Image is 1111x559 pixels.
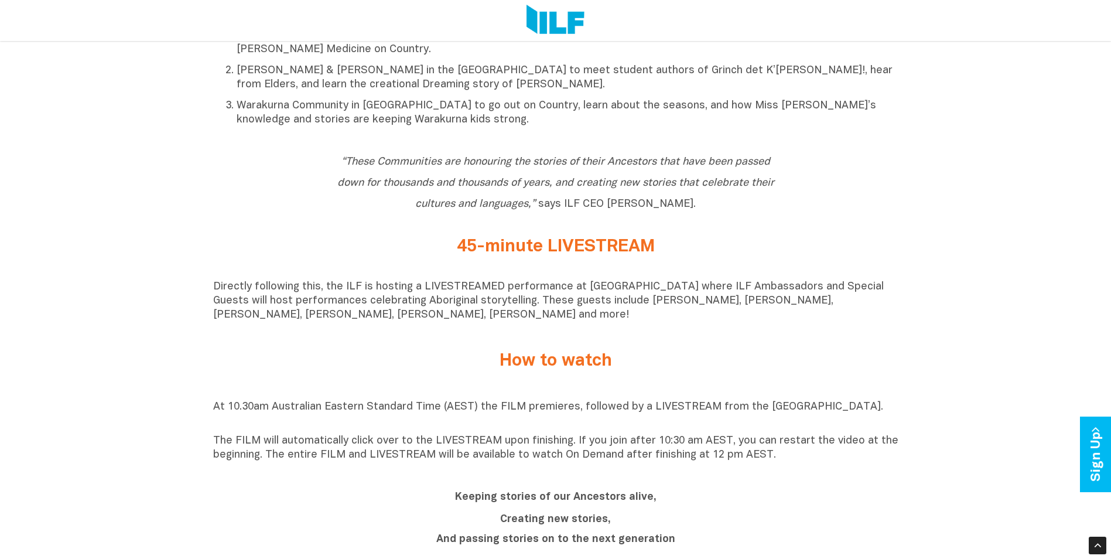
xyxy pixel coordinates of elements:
img: Logo [527,5,584,36]
p: The FILM will automatically click over to the LIVESTREAM upon finishing. If you join after 10:30 ... [213,434,898,462]
span: says ILF CEO [PERSON_NAME]. [337,157,774,209]
div: Scroll Back to Top [1089,537,1106,554]
p: Warakurna Community in [GEOGRAPHIC_DATA] to go out on Country, learn about the seasons, and how M... [237,99,898,127]
p: Ceduna & Koonibba in [GEOGRAPHIC_DATA] to learn from young author [PERSON_NAME], celebrate Wirang... [237,29,898,57]
b: Keeping stories of our Ancestors alive, [455,492,657,502]
b: Creating new stories, [500,514,611,524]
i: “These Communities are honouring the stories of their Ancestors that have been passed down for th... [337,157,774,209]
h2: How to watch [336,352,775,371]
p: Directly following this, the ILF is hosting a LIVESTREAMED performance at [GEOGRAPHIC_DATA] where... [213,280,898,322]
p: [PERSON_NAME] & [PERSON_NAME] in the [GEOGRAPHIC_DATA] to meet student authors of Grinch det K’[P... [237,64,898,92]
b: And passing stories on to the next generation [436,534,675,544]
h2: 45-minute LIVESTREAM [336,237,775,257]
p: At 10.30am Australian Eastern Standard Time (AEST) the FILM premieres, followed by a LIVESTREAM f... [213,400,898,428]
